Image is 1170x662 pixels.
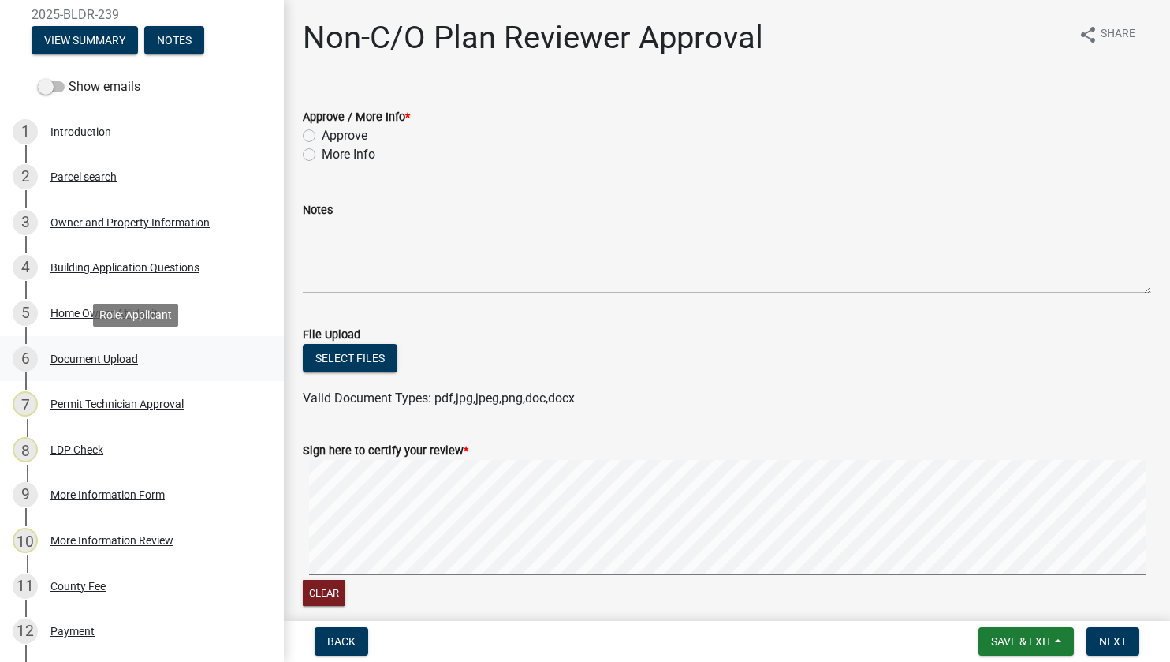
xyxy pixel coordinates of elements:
[144,26,204,54] button: Notes
[50,126,111,137] div: Introduction
[978,627,1074,656] button: Save & Exit
[50,398,184,410] div: Permit Technician Approval
[50,171,117,182] div: Parcel search
[991,635,1052,648] span: Save & Exit
[315,627,368,656] button: Back
[1099,635,1127,648] span: Next
[13,119,38,144] div: 1
[303,19,763,57] h1: Non-C/O Plan Reviewer Approval
[32,35,138,47] wm-modal-confirm: Summary
[50,535,173,546] div: More Information Review
[322,145,375,164] label: More Info
[50,489,165,500] div: More Information Form
[303,391,575,406] span: Valid Document Types: pdf,jpg,jpeg,png,doc,docx
[50,626,95,637] div: Payment
[13,482,38,507] div: 9
[13,255,38,280] div: 4
[13,164,38,189] div: 2
[50,353,138,365] div: Document Upload
[1101,25,1135,44] span: Share
[50,217,210,228] div: Owner and Property Information
[50,581,106,592] div: County Fee
[13,210,38,235] div: 3
[50,444,103,455] div: LDP Check
[303,205,333,216] label: Notes
[327,635,356,648] span: Back
[38,77,140,96] label: Show emails
[13,301,38,326] div: 5
[1086,627,1139,656] button: Next
[144,35,204,47] wm-modal-confirm: Notes
[303,344,397,372] button: Select files
[32,26,138,54] button: View Summary
[1066,19,1148,50] button: shareShare
[303,330,360,341] label: File Upload
[50,262,199,273] div: Building Application Questions
[13,574,38,599] div: 11
[13,528,38,553] div: 10
[303,112,410,123] label: Approve / More Info
[303,580,345,606] button: Clear
[322,126,367,145] label: Approve
[50,308,158,319] div: Home Owner Affidavit
[303,446,468,457] label: Sign here to certify your review
[13,619,38,644] div: 12
[13,437,38,462] div: 8
[32,7,252,22] span: 2025-BLDR-239
[13,346,38,372] div: 6
[1079,25,1097,44] i: share
[93,304,178,327] div: Role: Applicant
[13,391,38,417] div: 7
